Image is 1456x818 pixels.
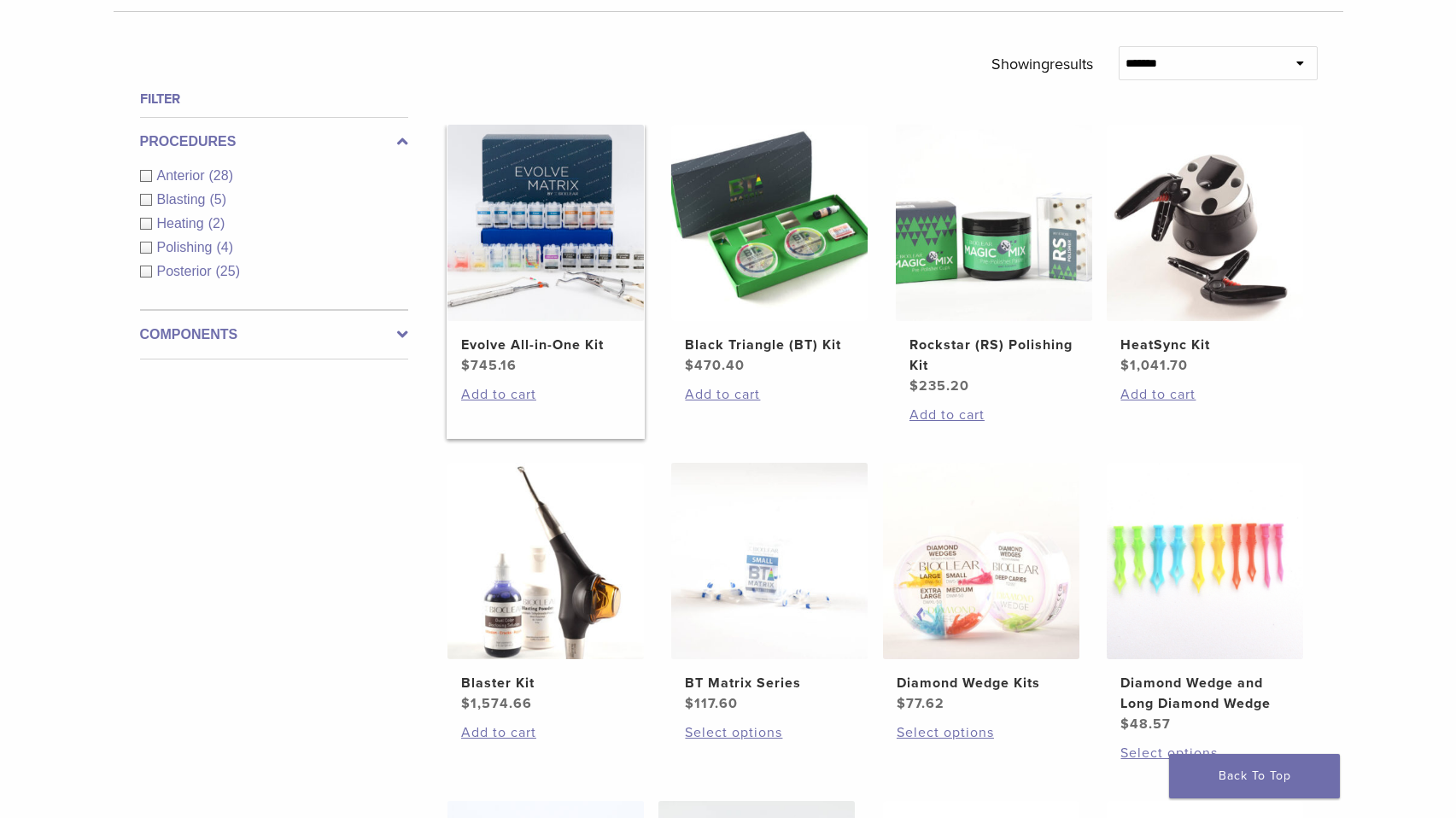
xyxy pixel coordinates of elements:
bdi: 470.40 [685,357,745,374]
a: BT Matrix SeriesBT Matrix Series $117.60 [670,463,869,714]
h2: Blaster Kit [461,673,630,693]
bdi: 77.62 [897,695,944,712]
label: Procedures [140,131,408,152]
span: $ [1120,716,1130,733]
a: Evolve All-in-One KitEvolve All-in-One Kit $745.16 [447,125,646,376]
span: $ [685,695,694,712]
bdi: 235.20 [909,377,969,394]
img: HeatSync Kit [1107,125,1303,321]
h2: Diamond Wedge and Long Diamond Wedge [1120,673,1289,714]
bdi: 1,041.70 [1120,357,1188,374]
a: Add to cart: “Black Triangle (BT) Kit” [685,384,854,405]
h4: Filter [140,89,408,109]
img: BT Matrix Series [671,463,868,659]
span: Anterior [157,168,209,183]
span: (2) [208,216,225,231]
a: Select options for “Diamond Wedge Kits” [897,722,1066,743]
h2: Diamond Wedge Kits [897,673,1066,693]
a: Add to cart: “Rockstar (RS) Polishing Kit” [909,405,1079,425]
span: (25) [216,264,240,278]
a: Black Triangle (BT) KitBlack Triangle (BT) Kit $470.40 [670,125,869,376]
span: $ [1120,357,1130,374]
span: Heating [157,216,208,231]
a: Select options for “Diamond Wedge and Long Diamond Wedge” [1120,743,1289,763]
a: Add to cart: “Evolve All-in-One Kit” [461,384,630,405]
bdi: 117.60 [685,695,738,712]
span: $ [461,695,471,712]
h2: Black Triangle (BT) Kit [685,335,854,355]
span: (28) [209,168,233,183]
bdi: 1,574.66 [461,695,532,712]
a: Add to cart: “HeatSync Kit” [1120,384,1289,405]
bdi: 745.16 [461,357,517,374]
span: Posterior [157,264,216,278]
h2: BT Matrix Series [685,673,854,693]
a: Rockstar (RS) Polishing KitRockstar (RS) Polishing Kit $235.20 [895,125,1094,396]
span: $ [685,357,694,374]
span: $ [909,377,919,394]
label: Components [140,324,408,345]
a: HeatSync KitHeatSync Kit $1,041.70 [1106,125,1305,376]
h2: Evolve All-in-One Kit [461,335,630,355]
img: Black Triangle (BT) Kit [671,125,868,321]
span: $ [897,695,906,712]
a: Blaster KitBlaster Kit $1,574.66 [447,463,646,714]
img: Evolve All-in-One Kit [447,125,644,321]
h2: HeatSync Kit [1120,335,1289,355]
span: (5) [209,192,226,207]
img: Diamond Wedge and Long Diamond Wedge [1107,463,1303,659]
img: Diamond Wedge Kits [883,463,1079,659]
a: Diamond Wedge KitsDiamond Wedge Kits $77.62 [882,463,1081,714]
a: Add to cart: “Blaster Kit” [461,722,630,743]
span: Blasting [157,192,210,207]
span: $ [461,357,471,374]
a: Back To Top [1169,754,1340,798]
img: Rockstar (RS) Polishing Kit [896,125,1092,321]
a: Select options for “BT Matrix Series” [685,722,854,743]
span: (4) [216,240,233,254]
bdi: 48.57 [1120,716,1171,733]
h2: Rockstar (RS) Polishing Kit [909,335,1079,376]
p: Showing results [991,46,1093,82]
img: Blaster Kit [447,463,644,659]
a: Diamond Wedge and Long Diamond WedgeDiamond Wedge and Long Diamond Wedge $48.57 [1106,463,1305,734]
span: Polishing [157,240,217,254]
